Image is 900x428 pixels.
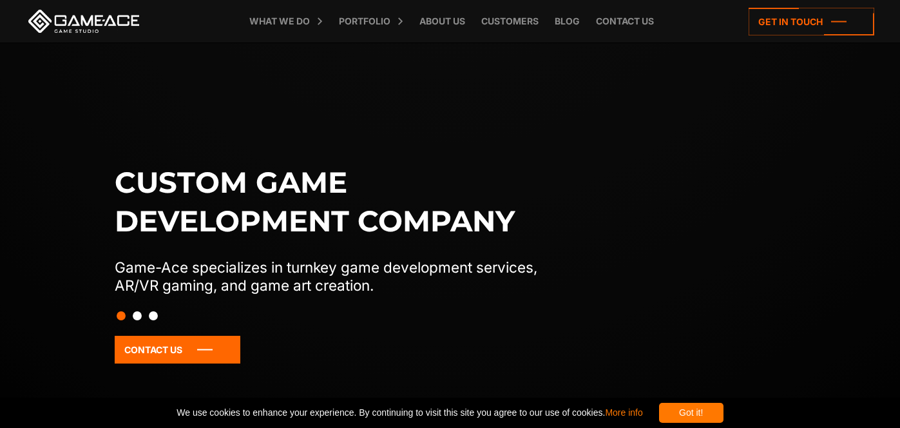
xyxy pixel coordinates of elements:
[115,336,240,364] a: Contact Us
[149,305,158,327] button: Slide 3
[177,403,642,423] span: We use cookies to enhance your experience. By continuing to visit this site you agree to our use ...
[115,258,564,295] p: Game-Ace specializes in turnkey game development services, AR/VR gaming, and game art creation.
[133,305,142,327] button: Slide 2
[605,407,642,418] a: More info
[117,305,126,327] button: Slide 1
[749,8,874,35] a: Get in touch
[659,403,723,423] div: Got it!
[115,163,564,240] h1: Custom game development company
